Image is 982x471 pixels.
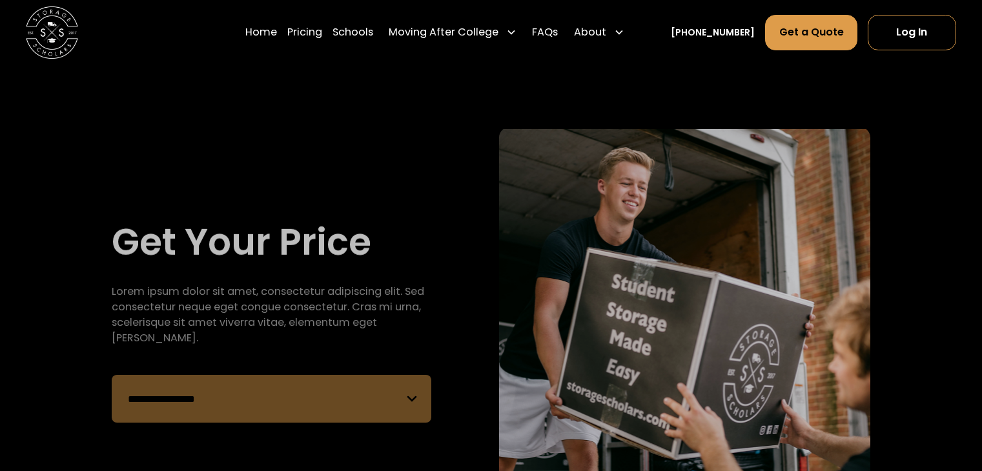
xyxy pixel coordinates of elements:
[287,14,322,50] a: Pricing
[532,14,558,50] a: FAQs
[332,14,373,50] a: Schools
[112,218,371,265] h1: Get Your Price
[868,15,956,50] a: Log In
[569,14,629,50] div: About
[574,25,606,40] div: About
[671,26,755,39] a: [PHONE_NUMBER]
[765,15,857,50] a: Get a Quote
[26,6,78,59] img: Storage Scholars main logo
[389,25,498,40] div: Moving After College
[112,375,431,423] form: Remind Form
[245,14,277,50] a: Home
[112,284,431,346] div: Lorem ipsum dolor sit amet, consectetur adipiscing elit. Sed consectetur neque eget congue consec...
[384,14,522,50] div: Moving After College
[26,6,78,59] a: home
